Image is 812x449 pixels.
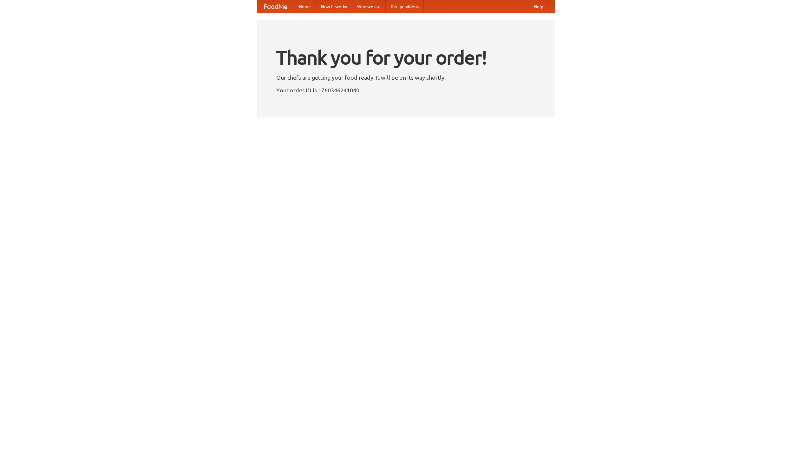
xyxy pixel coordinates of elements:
a: Help [529,0,548,13]
a: Who we are [352,0,386,13]
h1: Thank you for your order! [276,42,536,73]
a: How it works [316,0,352,13]
a: Recipe videos [386,0,424,13]
a: Home [294,0,316,13]
a: FoodMe [257,0,294,13]
p: Your order ID is 1760346241040. [276,85,536,95]
p: Our chefs are getting your food ready. It will be on its way shortly. [276,73,536,82]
